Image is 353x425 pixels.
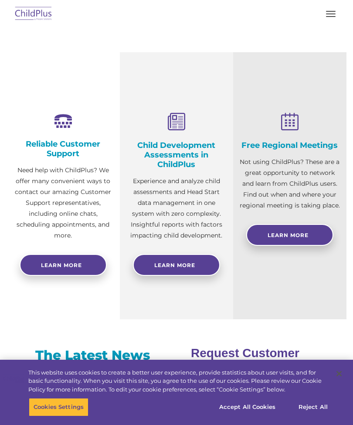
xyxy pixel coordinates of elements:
button: Close [329,364,349,383]
h3: The Latest News [23,347,163,364]
button: Accept All Cookies [214,398,280,416]
a: Learn More [246,224,333,246]
h4: Child Development Assessments in ChildPlus [126,141,227,169]
img: ChildPlus by Procare Solutions [13,4,54,24]
span: Learn More [154,262,195,268]
h4: Free Regional Meetings [240,141,340,150]
span: Learn More [268,232,309,238]
span: Learn more [41,262,82,268]
button: Cookies Settings [29,398,88,416]
p: Experience and analyze child assessments and Head Start data management in one system with zero c... [126,176,227,241]
p: Need help with ChildPlus? We offer many convenient ways to contact our amazing Customer Support r... [13,165,113,241]
a: Learn More [133,254,220,276]
p: Not using ChildPlus? These are a great opportunity to network and learn from ChildPlus users. Fin... [240,157,340,211]
a: Learn more [20,254,107,276]
button: Reject All [286,398,340,416]
h4: Reliable Customer Support [13,139,113,158]
div: This website uses cookies to create a better user experience, provide statistics about user visit... [28,368,329,394]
